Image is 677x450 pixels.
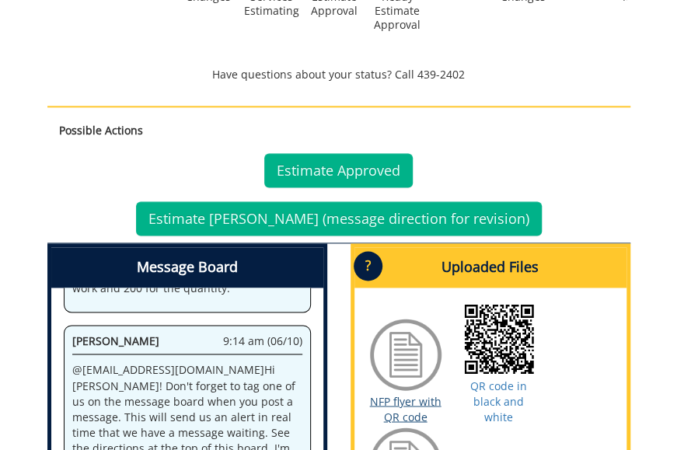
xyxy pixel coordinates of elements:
span: [PERSON_NAME] [72,333,159,348]
a: Estimate Approved [264,153,413,187]
p: Have questions about your status? Call 439-2402 [47,67,630,82]
h4: Message Board [51,247,323,288]
h4: Uploaded Files [354,247,626,288]
strong: Possible Actions [59,123,143,138]
p: ? [354,251,382,281]
span: 9:14 am (06/10) [223,333,302,349]
a: Estimate [PERSON_NAME] (message direction for revision) [136,201,542,235]
a: NFP flyer with QR code [370,393,441,424]
a: QR code in black and white [470,378,527,424]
